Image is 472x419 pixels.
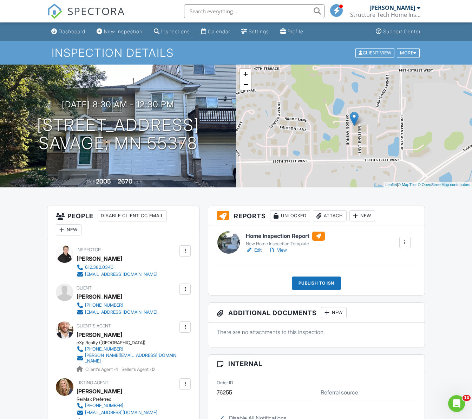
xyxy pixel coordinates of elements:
div: New [349,210,375,221]
div: [EMAIL_ADDRESS][DOMAIN_NAME] [85,410,157,415]
div: Inspections [161,28,190,34]
label: Referral source [321,388,358,396]
span: Client's Agent [77,323,111,328]
div: [PHONE_NUMBER] [85,302,123,308]
a: [PHONE_NUMBER] [77,346,178,353]
a: Client View [355,50,396,55]
span: SPECTORA [67,4,125,18]
h3: Additional Documents [208,303,424,323]
div: [PHONE_NUMBER] [85,403,123,408]
h3: Reports [208,206,424,226]
span: 10 [463,395,471,401]
span: Client's Agent - [85,367,119,372]
a: © OpenStreetMap contributors [418,182,470,187]
a: View [269,247,287,254]
div: Publish to ISN [292,277,341,290]
div: 2005 [96,178,111,185]
a: Edit [246,247,262,254]
div: New Inspection [104,28,143,34]
h3: People [47,206,199,240]
h1: [STREET_ADDRESS] Savage, MN 55378 [37,116,199,153]
div: Profile [288,28,303,34]
div: More [397,48,420,58]
div: Calendar [208,28,230,34]
div: New [321,307,347,318]
a: Leaflet [385,182,397,187]
div: [PERSON_NAME] [77,291,122,302]
span: Inspector [77,247,101,252]
div: [PHONE_NUMBER] [85,346,123,352]
div: [PERSON_NAME] [77,253,122,264]
input: Search everything... [184,4,324,18]
a: Calendar [198,25,233,38]
a: Zoom out [240,79,251,90]
a: Zoom in [240,69,251,79]
div: Dashboard [59,28,85,34]
div: Settings [249,28,269,34]
a: Inspections [151,25,193,38]
div: Unlocked [270,210,310,221]
span: Client [77,285,92,291]
a: [PERSON_NAME][EMAIL_ADDRESS][DOMAIN_NAME] [77,353,178,364]
div: Attach [313,210,347,221]
div: [EMAIL_ADDRESS][DOMAIN_NAME] [85,310,157,315]
a: Settings [238,25,272,38]
div: [PERSON_NAME] [77,386,122,397]
a: 612.382.0340 [77,264,157,271]
div: eXp Realty ([GEOGRAPHIC_DATA]) [77,340,183,346]
iframe: Intercom live chat [448,395,465,412]
div: Structure Tech Home Inspections [350,11,420,18]
a: Profile [277,25,306,38]
a: SPECTORA [47,9,125,24]
a: [EMAIL_ADDRESS][DOMAIN_NAME] [77,309,157,316]
h6: Home Inspection Report [246,232,325,241]
div: New Home Inspection Template [246,241,325,247]
h1: Inspection Details [52,47,420,59]
strong: 0 [152,367,155,372]
span: sq. ft. [133,179,143,185]
div: Re/Max Preferred [77,397,163,402]
a: [PHONE_NUMBER] [77,302,157,309]
a: © MapTiler [398,182,417,187]
div: | [383,182,472,188]
a: Support Center [373,25,424,38]
a: Dashboard [48,25,88,38]
a: [EMAIL_ADDRESS][DOMAIN_NAME] [77,271,157,278]
a: Home Inspection Report New Home Inspection Template [246,232,325,247]
a: [EMAIL_ADDRESS][DOMAIN_NAME] [77,409,157,416]
strong: 1 [116,367,118,372]
img: The Best Home Inspection Software - Spectora [47,4,63,19]
a: New Inspection [94,25,145,38]
a: [PHONE_NUMBER] [77,402,157,409]
p: There are no attachments to this inspection. [217,328,416,336]
div: [PERSON_NAME] [77,330,122,340]
div: [EMAIL_ADDRESS][DOMAIN_NAME] [85,272,157,277]
div: [PERSON_NAME][EMAIL_ADDRESS][DOMAIN_NAME] [85,353,178,364]
div: Client View [355,48,394,58]
span: Listing Agent [77,380,109,385]
div: [PERSON_NAME] [369,4,415,11]
div: Support Center [383,28,421,34]
span: Built [87,179,95,185]
div: 612.382.0340 [85,265,113,270]
h3: Internal [208,355,424,373]
span: Seller's Agent - [122,367,155,372]
div: Disable Client CC Email [98,210,167,221]
div: New [56,224,81,235]
div: 2670 [118,178,132,185]
h3: [DATE] 8:30 am - 12:30 pm [62,100,174,109]
label: Order ID [217,380,233,386]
